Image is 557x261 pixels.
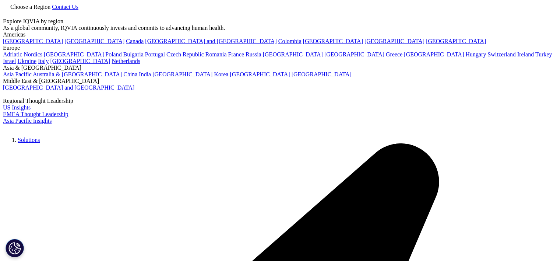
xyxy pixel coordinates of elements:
a: Israel [3,58,16,64]
a: [GEOGRAPHIC_DATA] and [GEOGRAPHIC_DATA] [145,38,276,44]
a: [GEOGRAPHIC_DATA] [404,51,464,58]
a: [GEOGRAPHIC_DATA] [50,58,110,64]
a: [GEOGRAPHIC_DATA] and [GEOGRAPHIC_DATA] [3,84,134,91]
a: [GEOGRAPHIC_DATA] [426,38,486,44]
div: Americas [3,31,554,38]
div: Explore IQVIA by region [3,18,554,25]
a: Switzerland [487,51,515,58]
a: Nordics [24,51,42,58]
a: Czech Republic [166,51,204,58]
a: [GEOGRAPHIC_DATA] [3,38,63,44]
a: [GEOGRAPHIC_DATA] [230,71,290,77]
a: Italy [38,58,49,64]
a: Colombia [278,38,302,44]
a: Korea [214,71,228,77]
a: Turkey [535,51,552,58]
a: China [123,71,137,77]
a: [GEOGRAPHIC_DATA] [64,38,124,44]
a: France [228,51,244,58]
a: Russia [246,51,261,58]
a: India [139,71,151,77]
a: Ukraine [18,58,37,64]
a: Poland [105,51,121,58]
a: [GEOGRAPHIC_DATA] [44,51,104,58]
a: Bulgaria [123,51,144,58]
a: [GEOGRAPHIC_DATA] [303,38,363,44]
a: [GEOGRAPHIC_DATA] [263,51,323,58]
a: [GEOGRAPHIC_DATA] [364,38,424,44]
a: US Insights [3,104,31,111]
a: Contact Us [52,4,78,10]
a: Netherlands [112,58,140,64]
a: Canada [126,38,144,44]
a: Greece [386,51,402,58]
button: Cookies Settings [6,239,24,257]
a: Portugal [145,51,165,58]
a: Asia Pacific Insights [3,118,52,124]
a: Adriatic [3,51,22,58]
div: As a global community, IQVIA continuously invests and commits to advancing human health. [3,25,554,31]
span: Choose a Region [10,4,50,10]
div: Middle East & [GEOGRAPHIC_DATA] [3,78,554,84]
a: Romania [205,51,227,58]
a: Solutions [18,137,40,143]
div: Regional Thought Leadership [3,98,554,104]
a: Australia & [GEOGRAPHIC_DATA] [33,71,122,77]
a: Ireland [517,51,534,58]
div: Asia & [GEOGRAPHIC_DATA] [3,65,554,71]
a: Hungary [465,51,486,58]
a: [GEOGRAPHIC_DATA] [152,71,212,77]
a: EMEA Thought Leadership [3,111,68,117]
a: Asia Pacific [3,71,32,77]
div: Europe [3,45,554,51]
a: [GEOGRAPHIC_DATA] [292,71,352,77]
a: [GEOGRAPHIC_DATA] [324,51,384,58]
